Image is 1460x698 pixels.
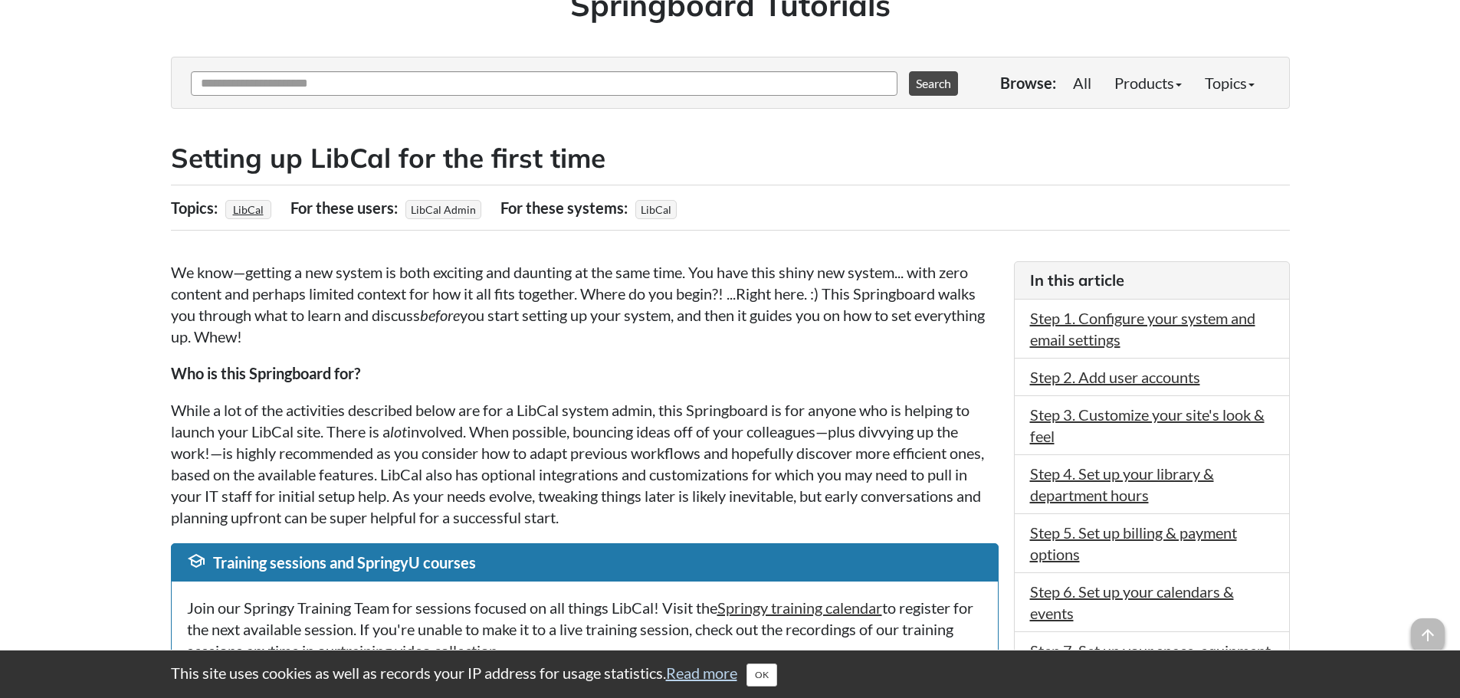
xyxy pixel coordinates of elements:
[156,662,1305,687] div: This site uses cookies as well as records your IP address for usage statistics.
[500,193,632,222] div: For these systems:
[717,598,882,617] a: Springy training calendar
[171,364,360,382] strong: Who is this Springboard for?
[1000,72,1056,93] p: Browse:
[340,641,497,660] a: training video collection
[1411,618,1445,652] span: arrow_upward
[635,200,677,219] span: LibCal
[666,664,737,682] a: Read more
[420,306,460,324] em: before
[1030,641,1274,681] a: Step 7. Set up your space, equipment, and/or seat bookings
[171,139,1290,177] h2: Setting up LibCal for the first time
[171,193,221,222] div: Topics:
[746,664,777,687] button: Close
[1030,309,1255,349] a: Step 1. Configure your system and email settings
[1030,270,1274,291] h3: In this article
[171,399,999,528] p: While a lot of the activities described below are for a LibCal system admin, this Springboard is ...
[171,261,999,347] p: We know—getting a new system is both exciting and daunting at the same time. You have this shiny ...
[1030,464,1214,504] a: Step 4. Set up your library & department hours
[290,193,402,222] div: For these users:
[1030,523,1237,563] a: Step 5. Set up billing & payment options
[1193,67,1266,98] a: Topics
[231,198,266,221] a: LibCal
[1411,620,1445,638] a: arrow_upward
[1103,67,1193,98] a: Products
[1030,368,1200,386] a: Step 2. Add user accounts
[1030,582,1234,622] a: Step 6. Set up your calendars & events
[213,553,476,572] span: Training sessions and SpringyU courses
[909,71,958,96] button: Search
[1030,405,1265,445] a: Step 3. Customize your site's look & feel
[405,200,481,219] span: LibCal Admin
[390,422,407,441] em: lot
[187,552,205,570] span: school
[187,597,983,661] p: Join our Springy Training Team for sessions focused on all things LibCal! Visit the to register f...
[1061,67,1103,98] a: All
